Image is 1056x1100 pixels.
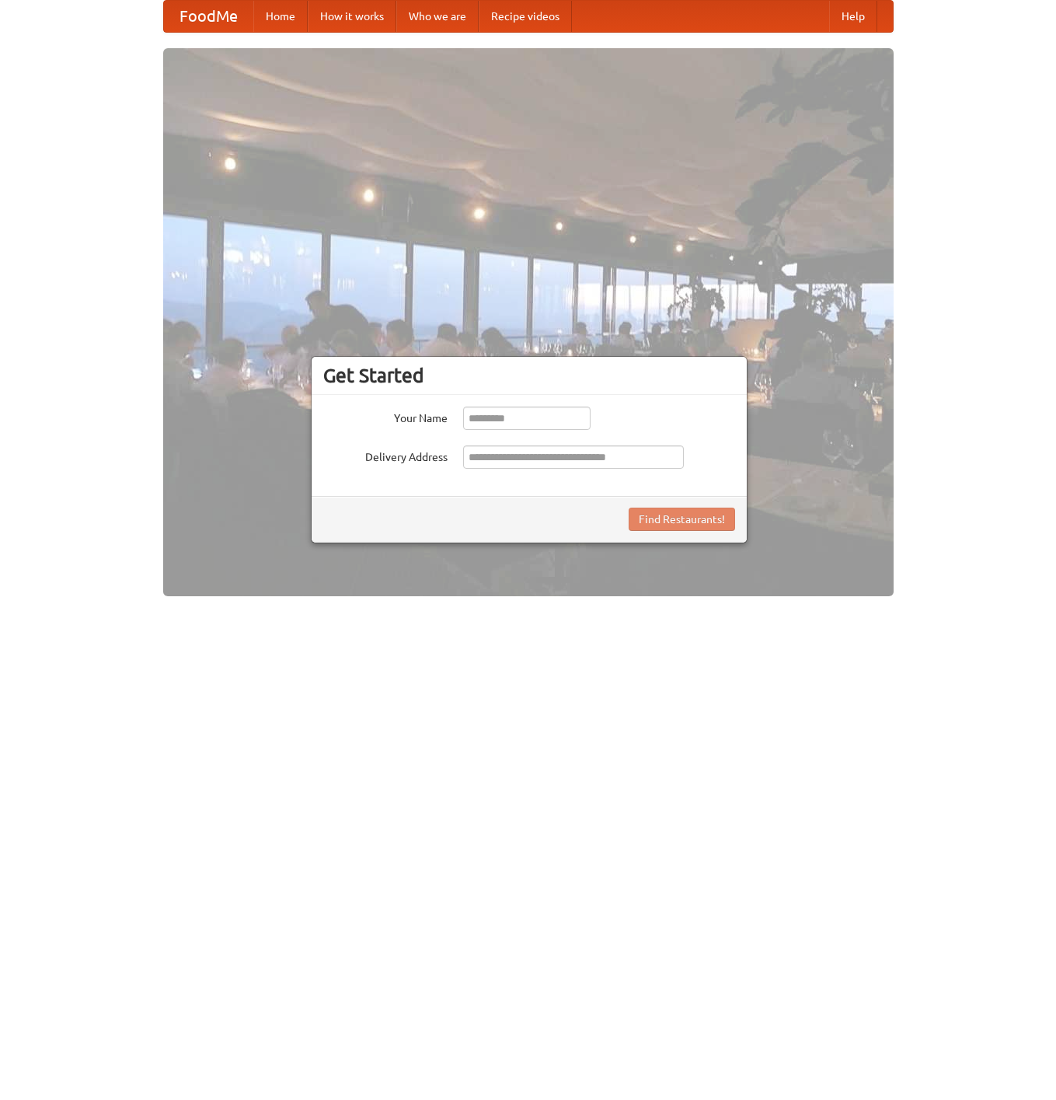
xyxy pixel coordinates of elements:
[323,445,448,465] label: Delivery Address
[323,364,735,387] h3: Get Started
[253,1,308,32] a: Home
[629,508,735,531] button: Find Restaurants!
[479,1,572,32] a: Recipe videos
[308,1,396,32] a: How it works
[396,1,479,32] a: Who we are
[164,1,253,32] a: FoodMe
[323,407,448,426] label: Your Name
[829,1,877,32] a: Help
